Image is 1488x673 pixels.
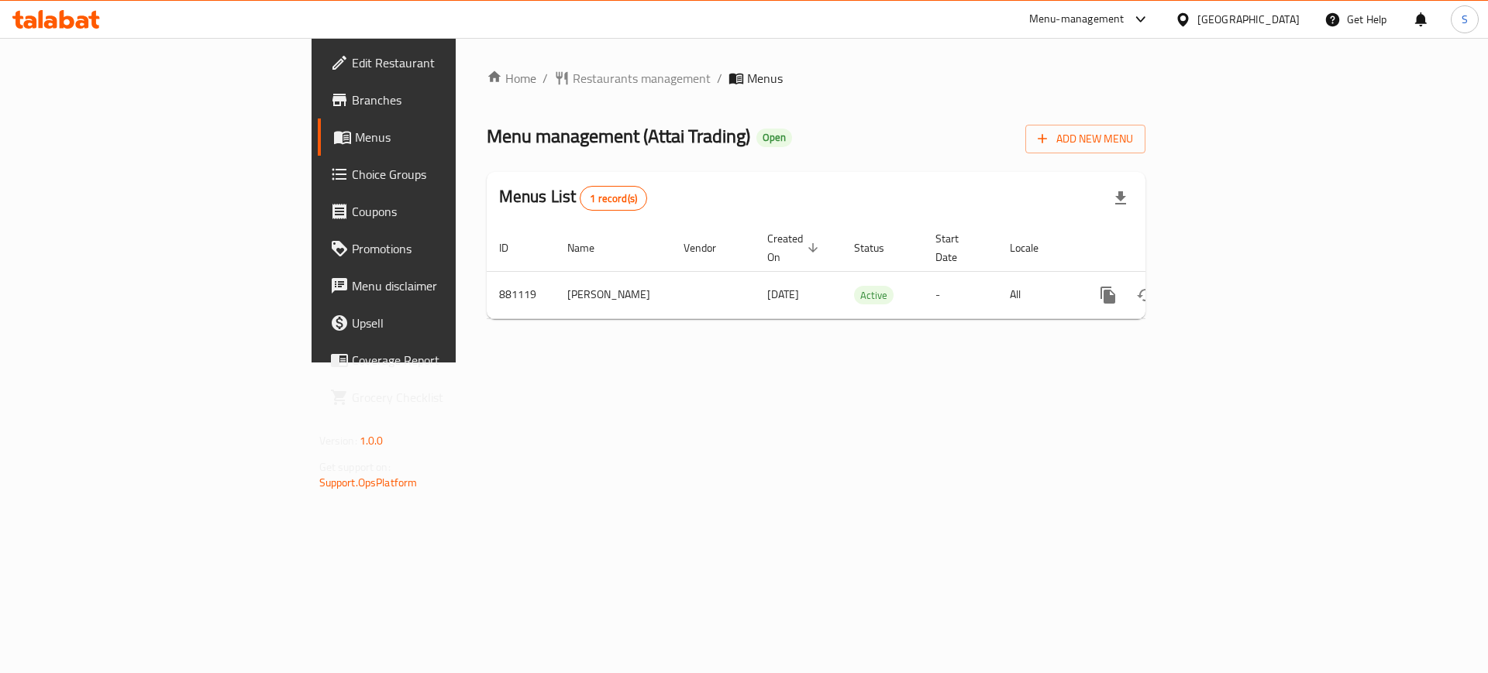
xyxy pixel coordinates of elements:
[352,239,548,258] span: Promotions
[318,81,560,118] a: Branches
[318,193,560,230] a: Coupons
[360,431,384,451] span: 1.0.0
[499,185,647,211] h2: Menus List
[318,267,560,304] a: Menu disclaimer
[352,53,548,72] span: Edit Restaurant
[997,271,1077,318] td: All
[318,44,560,81] a: Edit Restaurant
[499,239,529,257] span: ID
[1127,276,1164,314] button: Change Status
[747,69,783,88] span: Menus
[717,69,722,88] li: /
[319,457,391,477] span: Get support on:
[767,284,799,304] span: [DATE]
[1010,239,1059,257] span: Locale
[1197,11,1300,28] div: [GEOGRAPHIC_DATA]
[567,239,615,257] span: Name
[1077,225,1251,272] th: Actions
[756,129,792,147] div: Open
[854,286,894,304] div: Active
[1462,11,1468,28] span: S
[352,165,548,184] span: Choice Groups
[767,229,823,266] span: Created On
[1025,125,1145,153] button: Add New Menu
[684,239,736,257] span: Vendor
[352,276,548,295] span: Menu disclaimer
[352,351,548,369] span: Coverage Report
[854,287,894,304] span: Active
[355,128,548,146] span: Menus
[1102,180,1139,217] div: Export file
[352,388,548,407] span: Grocery Checklist
[319,472,418,493] a: Support.OpsPlatform
[487,225,1251,319] table: enhanced table
[352,202,548,221] span: Coupons
[318,118,560,156] a: Menus
[1090,276,1127,314] button: more
[935,229,979,266] span: Start Date
[319,431,357,451] span: Version:
[555,271,671,318] td: [PERSON_NAME]
[573,69,711,88] span: Restaurants management
[580,186,647,211] div: Total records count
[318,230,560,267] a: Promotions
[580,191,646,206] span: 1 record(s)
[1029,10,1125,29] div: Menu-management
[487,69,1146,88] nav: breadcrumb
[318,379,560,416] a: Grocery Checklist
[318,156,560,193] a: Choice Groups
[756,131,792,144] span: Open
[352,314,548,332] span: Upsell
[923,271,997,318] td: -
[1038,129,1133,149] span: Add New Menu
[854,239,904,257] span: Status
[554,69,711,88] a: Restaurants management
[318,342,560,379] a: Coverage Report
[352,91,548,109] span: Branches
[318,304,560,342] a: Upsell
[487,118,750,153] span: Menu management ( Attai Trading )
